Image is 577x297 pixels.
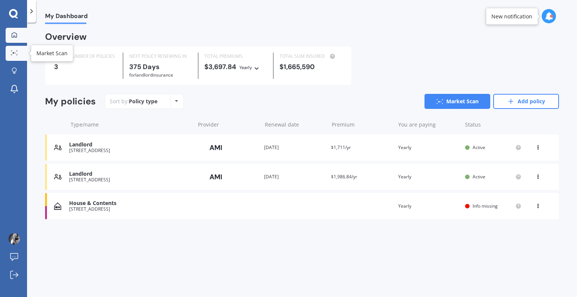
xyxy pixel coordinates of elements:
div: $3,697.84 [204,63,267,71]
div: NEXT POLICY RENEWING IN [129,53,192,60]
div: Policy type [129,98,157,105]
div: [STREET_ADDRESS] [69,177,191,182]
span: $1,986.84/yr [331,173,357,180]
div: TOTAL PREMIUMS [204,53,267,60]
div: Market Scan [36,50,68,57]
div: Provider [198,121,259,128]
div: [STREET_ADDRESS] [69,207,191,212]
div: 3 [54,63,117,71]
div: House & Contents [69,200,191,207]
img: Landlord [54,144,62,151]
div: Premium [332,121,393,128]
span: for Landlord insurance [129,72,173,78]
div: Type/name [71,121,192,128]
a: Market Scan [424,94,490,109]
div: [STREET_ADDRESS] [69,148,191,153]
div: You are paying [398,121,459,128]
div: My policies [45,96,96,107]
div: TOTAL SUM INSURED [279,53,342,60]
img: AMI [197,170,235,184]
div: Renewal date [265,121,326,128]
img: AMI [197,140,235,155]
span: Active [473,173,485,180]
div: TOTAL NUMBER OF POLICIES [54,53,117,60]
div: New notification [491,12,532,20]
div: Yearly [398,202,459,210]
div: $1,665,590 [279,63,342,71]
a: Add policy [493,94,559,109]
span: Active [473,144,485,151]
div: Yearly [398,144,459,151]
span: $1,711/yr [331,144,351,151]
div: Landlord [69,142,191,148]
div: [DATE] [264,173,325,181]
b: 375 Days [129,62,160,71]
div: Sort by: [110,98,157,105]
div: Landlord [69,171,191,177]
div: [DATE] [264,144,325,151]
div: Status [465,121,521,128]
span: Info missing [473,203,498,209]
span: My Dashboard [45,12,88,23]
img: Landlord [54,173,62,181]
div: Yearly [239,64,252,71]
div: Yearly [398,173,459,181]
div: Overview [45,33,87,41]
img: 3bdadc777b9e56a25ca7068d27b0de65 [9,233,20,244]
img: House & Contents [54,202,61,210]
